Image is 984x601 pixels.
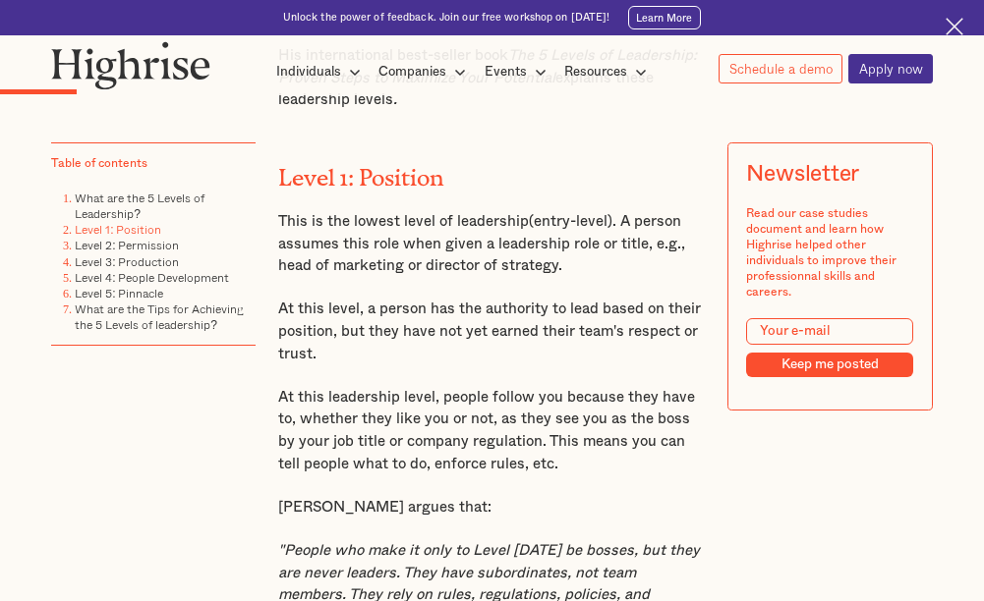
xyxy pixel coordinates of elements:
div: Read our case studies document and learn how Highrise helped other individuals to improve their p... [747,205,914,300]
p: This is the lowest level of leadership(entry-level). A person assumes this role when given a lead... [278,211,707,278]
a: Level 2: Permission [75,237,179,255]
a: What are the 5 Levels of Leadership? [75,189,204,223]
a: Level 5: Pinnacle [75,284,163,302]
div: Individuals [276,60,367,83]
div: Newsletter [747,162,860,188]
a: What are the Tips for Achieving the 5 Levels of leadership? [75,300,244,334]
a: Level 4: People Development [75,268,229,287]
div: Table of contents [51,156,147,172]
div: Companies [378,60,472,83]
em: . [393,92,397,107]
div: Resources [564,60,627,83]
input: Your e-mail [747,318,914,345]
div: Unlock the power of feedback. Join our free workshop on [DATE]! [283,11,610,25]
p: At this level, a person has the authority to lead based on their position, but they have not yet ... [278,299,707,365]
a: Schedule a demo [719,54,842,83]
p: [PERSON_NAME] argues that: [278,497,707,519]
a: Level 3: Production [75,252,179,271]
a: Apply now [848,54,933,83]
img: Highrise logo [51,41,210,89]
a: Level 1: Position [75,221,161,240]
a: Learn More [628,6,702,29]
div: Events [485,60,552,83]
div: Events [485,60,527,83]
div: Companies [378,60,446,83]
p: At this leadership level, people follow you because they have to, whether they like you or not, a... [278,387,707,476]
img: Cross icon [946,18,963,35]
form: Modal Form [747,318,914,377]
div: Individuals [276,60,341,83]
input: Keep me posted [747,353,914,377]
div: Resources [564,60,653,83]
h2: Level 1: Position [278,159,707,186]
